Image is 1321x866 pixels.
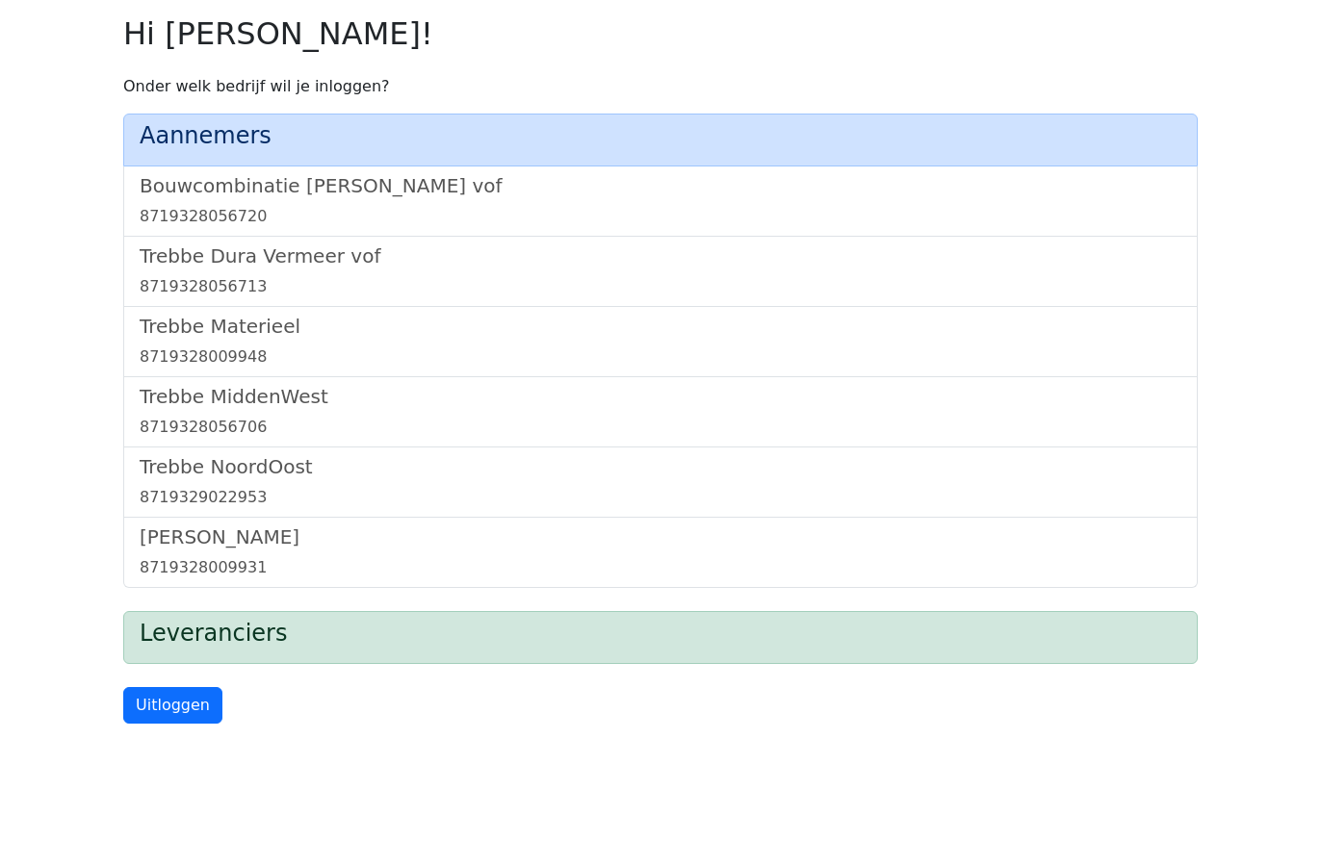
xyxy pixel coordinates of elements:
div: 8719328009931 [140,556,1181,579]
a: Trebbe NoordOost8719329022953 [140,455,1181,509]
h4: Leveranciers [140,620,1181,648]
h5: [PERSON_NAME] [140,525,1181,548]
h5: Trebbe MiddenWest [140,385,1181,408]
a: Trebbe Materieel8719328009948 [140,315,1181,369]
div: 8719328056720 [140,205,1181,228]
div: 8719328056706 [140,416,1181,439]
a: Trebbe Dura Vermeer vof8719328056713 [140,244,1181,298]
h5: Trebbe Materieel [140,315,1181,338]
h5: Trebbe Dura Vermeer vof [140,244,1181,267]
h4: Aannemers [140,122,1181,150]
div: 8719328056713 [140,275,1181,298]
h5: Bouwcombinatie [PERSON_NAME] vof [140,174,1181,197]
div: 8719329022953 [140,486,1181,509]
a: [PERSON_NAME]8719328009931 [140,525,1181,579]
h2: Hi [PERSON_NAME]! [123,15,1198,52]
div: 8719328009948 [140,345,1181,369]
a: Bouwcombinatie [PERSON_NAME] vof8719328056720 [140,174,1181,228]
h5: Trebbe NoordOost [140,455,1181,478]
a: Uitloggen [123,687,222,724]
a: Trebbe MiddenWest8719328056706 [140,385,1181,439]
p: Onder welk bedrijf wil je inloggen? [123,75,1198,98]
